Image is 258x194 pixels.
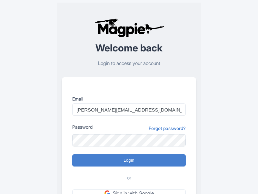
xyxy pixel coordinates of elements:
a: Forgot password? [149,125,186,132]
span: or [127,174,131,182]
input: Login [72,154,186,167]
input: you@example.com [72,103,186,116]
h2: Welcome back [62,43,196,53]
img: logo-ab69f6fb50320c5b225c76a69d11143b.png [93,18,165,38]
label: Email [72,95,186,102]
p: Login to access your account [62,60,196,67]
label: Password [72,124,93,130]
